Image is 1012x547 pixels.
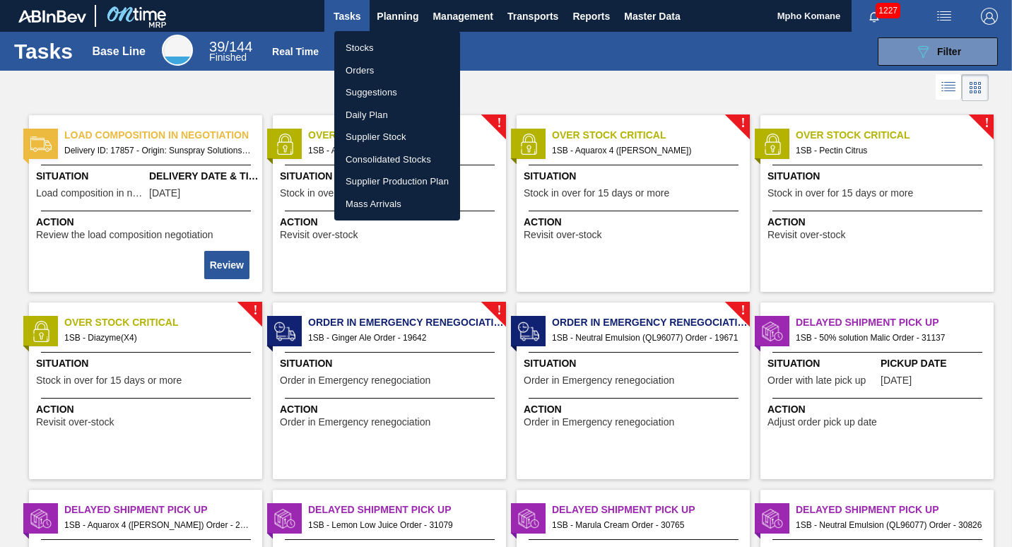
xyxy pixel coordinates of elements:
a: Consolidated Stocks [334,148,460,171]
a: Supplier Production Plan [334,170,460,193]
a: Stocks [334,37,460,59]
a: Daily Plan [334,104,460,127]
a: Suggestions [334,81,460,104]
a: Supplier Stock [334,126,460,148]
a: Mass Arrivals [334,193,460,216]
a: Orders [334,59,460,82]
